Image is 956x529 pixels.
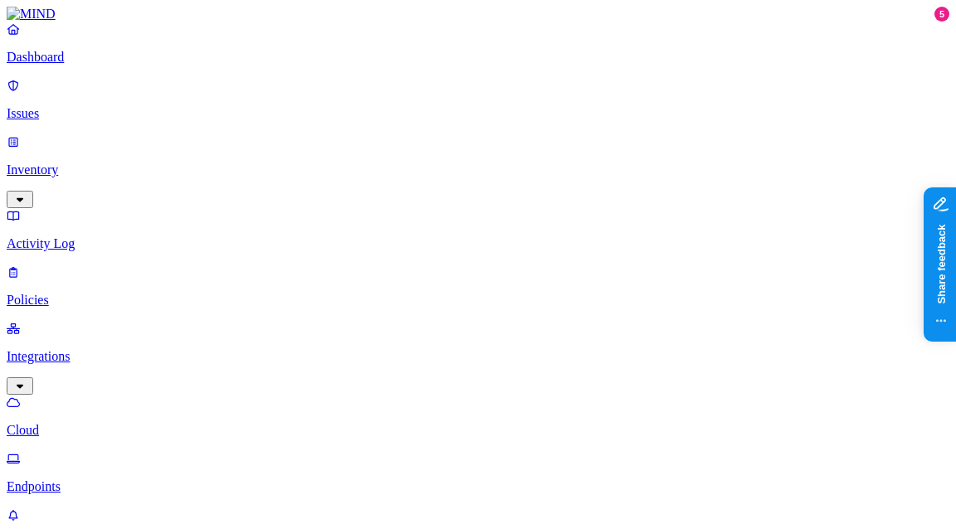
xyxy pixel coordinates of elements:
a: Dashboard [7,22,949,65]
a: Inventory [7,134,949,206]
p: Activity Log [7,236,949,251]
img: MIND [7,7,56,22]
a: Cloud [7,395,949,438]
a: Endpoints [7,451,949,494]
p: Endpoints [7,479,949,494]
p: Inventory [7,163,949,177]
p: Issues [7,106,949,121]
a: Issues [7,78,949,121]
p: Dashboard [7,50,949,65]
div: 5 [934,7,949,22]
a: Policies [7,264,949,308]
p: Cloud [7,423,949,438]
a: MIND [7,7,949,22]
p: Integrations [7,349,949,364]
p: Policies [7,293,949,308]
a: Activity Log [7,208,949,251]
a: Integrations [7,321,949,392]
